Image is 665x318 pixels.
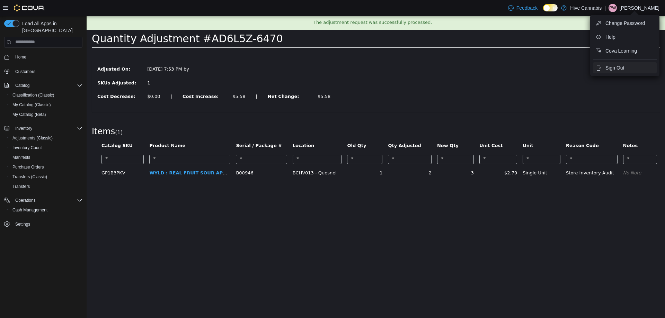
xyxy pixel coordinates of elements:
[605,34,615,40] span: Help
[146,77,159,84] div: $5.58
[604,4,606,12] p: |
[7,90,85,100] button: Classification (Classic)
[477,151,534,163] td: Store Inventory Audit
[543,11,543,12] span: Dark Mode
[516,4,538,11] span: Feedback
[620,4,659,12] p: [PERSON_NAME]
[10,163,47,171] a: Purchase Orders
[537,154,555,160] em: No Note
[12,207,47,213] span: Cash Management
[10,110,49,119] a: My Catalog (Beta)
[12,53,29,61] a: Home
[605,20,645,27] span: Change Password
[10,91,57,99] a: Classification (Classic)
[206,126,229,133] button: Location
[605,47,637,54] span: Cova Learning
[390,151,433,163] td: $2.79
[164,77,176,84] label: |
[258,151,299,163] td: 1
[537,126,552,133] button: Notes
[12,220,82,228] span: Settings
[593,45,657,56] button: Cova Learning
[1,66,85,76] button: Customers
[30,113,34,120] span: 1
[12,151,60,163] td: GP1B3PKV
[1,196,85,205] button: Operations
[12,184,30,189] span: Transfers
[10,173,82,181] span: Transfers (Classic)
[12,135,53,141] span: Adjustments (Classic)
[1,219,85,229] button: Settings
[206,154,250,160] span: BCHV013 - Quesnel
[10,206,82,214] span: Cash Management
[15,198,36,203] span: Operations
[7,182,85,191] button: Transfers
[6,77,55,84] label: Cost Decrease:
[7,110,85,119] button: My Catalog (Beta)
[61,77,73,84] div: $0.00
[7,172,85,182] button: Transfers (Classic)
[10,91,82,99] span: Classification (Classic)
[12,220,33,228] a: Settings
[14,4,45,11] img: Cova
[149,126,197,133] button: Serial / Package #
[6,64,55,71] label: SKUs Adjusted:
[55,50,150,57] div: [DATE] 7:53 PM by
[301,126,336,133] button: Qty Adjusted
[10,134,82,142] span: Adjustments (Classic)
[299,151,348,163] td: 2
[7,100,85,110] button: My Catalog (Classic)
[543,4,558,11] input: Dark Mode
[7,153,85,162] button: Manifests
[12,92,54,98] span: Classification (Classic)
[605,64,624,71] span: Sign Out
[12,124,35,133] button: Inventory
[433,151,477,163] td: Single Unit
[4,49,82,247] nav: Complex example
[5,17,196,29] span: Quantity Adjustment #AD6L5Z-6470
[10,101,82,109] span: My Catalog (Classic)
[567,3,573,10] button: ×
[393,126,417,133] button: Unit Cost
[61,64,145,71] div: 1
[91,77,141,84] label: Cost Increase:
[10,182,82,191] span: Transfers
[15,83,29,88] span: Catalog
[10,144,82,152] span: Inventory Count
[10,101,54,109] a: My Catalog (Classic)
[10,144,45,152] a: Inventory Count
[12,81,32,90] button: Catalog
[10,153,33,162] a: Manifests
[609,4,616,12] span: PW
[63,126,100,133] button: Product Name
[5,111,28,120] span: Items
[12,53,82,61] span: Home
[10,163,82,171] span: Purchase Orders
[12,174,47,180] span: Transfers (Classic)
[570,4,602,12] p: Hive Cannabis
[231,77,244,84] div: $5.58
[12,102,51,108] span: My Catalog (Classic)
[12,155,30,160] span: Manifests
[15,126,47,133] button: Catalog SKU
[260,126,281,133] button: Old Qty
[12,81,82,90] span: Catalog
[436,126,448,133] button: Unit
[1,124,85,133] button: Inventory
[15,69,35,74] span: Customers
[79,77,91,84] label: |
[351,126,373,133] button: New Qty
[593,31,657,43] button: Help
[15,221,30,227] span: Settings
[176,77,226,84] label: Net Change:
[1,52,85,62] button: Home
[593,18,657,29] button: Change Password
[15,54,26,60] span: Home
[609,4,617,12] div: Peyton Winslow
[12,164,44,170] span: Purchase Orders
[12,196,82,205] span: Operations
[479,126,514,133] button: Reason Code
[7,143,85,153] button: Inventory Count
[12,145,42,151] span: Inventory Count
[12,67,38,76] a: Customers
